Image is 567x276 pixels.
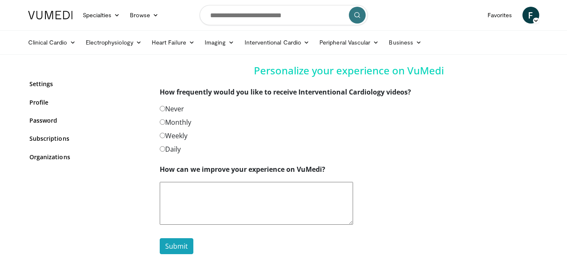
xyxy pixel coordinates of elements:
[200,34,240,51] a: Imaging
[522,7,539,24] a: F
[125,7,164,24] a: Browse
[160,117,191,127] label: Monthly
[28,11,73,19] img: VuMedi Logo
[160,106,165,111] input: Never
[29,98,147,107] a: Profile
[314,34,384,51] a: Peripheral Vascular
[160,146,165,152] input: Daily
[160,238,193,254] button: Submit
[29,116,147,125] a: Password
[160,119,165,125] input: Monthly
[160,65,538,77] h4: Personalize your experience on VuMedi
[160,131,187,141] label: Weekly
[147,34,200,51] a: Heart Failure
[160,164,325,174] label: How can we improve your experience on VuMedi?
[29,152,147,161] a: Organizations
[384,34,427,51] a: Business
[29,79,147,88] a: Settings
[78,7,125,24] a: Specialties
[483,7,517,24] a: Favorites
[200,5,368,25] input: Search topics, interventions
[23,34,81,51] a: Clinical Cardio
[29,134,147,143] a: Subscriptions
[160,104,184,114] label: Never
[160,133,165,138] input: Weekly
[81,34,147,51] a: Electrophysiology
[240,34,315,51] a: Interventional Cardio
[160,87,411,97] strong: How frequently would you like to receive Interventional Cardiology videos?
[160,144,181,154] label: Daily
